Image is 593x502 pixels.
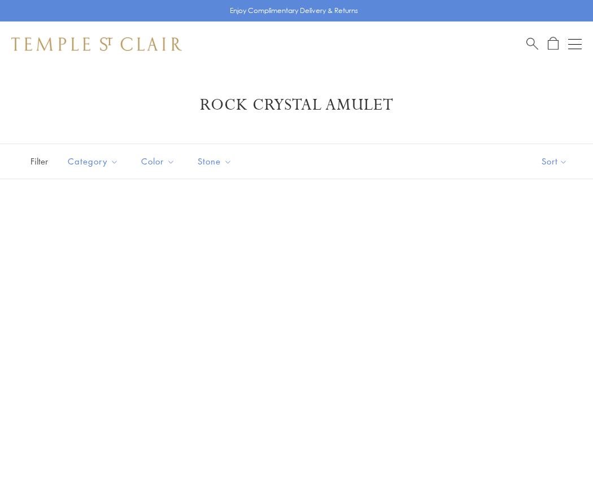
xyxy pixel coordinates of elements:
[189,149,241,174] button: Stone
[516,144,593,179] button: Show sort by
[59,149,127,174] button: Category
[526,37,538,51] a: Search
[548,37,559,51] a: Open Shopping Bag
[62,154,127,168] span: Category
[136,154,184,168] span: Color
[28,95,565,115] h1: Rock Crystal Amulet
[11,37,182,51] img: Temple St. Clair
[568,37,582,51] button: Open navigation
[230,5,358,16] p: Enjoy Complimentary Delivery & Returns
[192,154,241,168] span: Stone
[133,149,184,174] button: Color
